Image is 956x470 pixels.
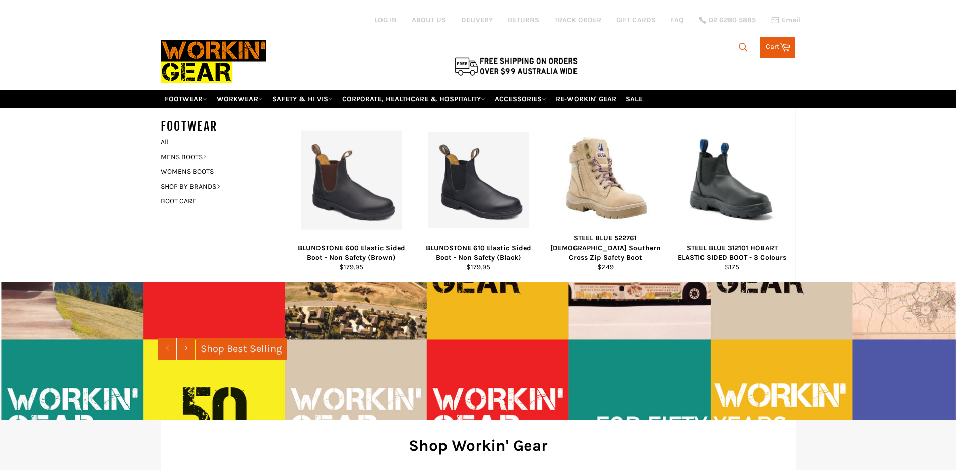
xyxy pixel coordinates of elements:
[374,16,397,24] a: Log in
[699,17,756,24] a: 02 6280 5885
[161,90,211,108] a: FOOTWEAR
[622,90,647,108] a: SALE
[196,338,287,360] a: Shop Best Selling
[554,15,601,25] a: TRACK ORDER
[782,17,801,24] span: Email
[760,37,795,58] a: Cart
[294,243,408,263] div: BLUNDSTONE 600 Elastic Sided Boot - Non Safety (Brown)
[176,435,781,456] h2: Shop Workin' Gear
[428,132,529,228] img: BLUNDSTONE 610 Elastic Sided Boot - Non Safety - Workin Gear
[161,33,266,90] img: Workin Gear leaders in Workwear, Safety Boots, PPE, Uniforms. Australia's No.1 in Workwear
[675,262,789,272] div: $175
[548,233,662,262] div: STEEL BLUE 522761 [DEMOGRAPHIC_DATA] Southern Cross Zip Safety Boot
[213,90,267,108] a: WORKWEAR
[669,108,796,282] a: STEEL BLUE 312101 HOBART ELASTIC SIDED BOOT - Workin' Gear STEEL BLUE 312101 HOBART ELASTIC SIDED...
[338,90,489,108] a: CORPORATE, HEALTHCARE & HOSPITALITY
[508,15,539,25] a: RETURNS
[491,90,550,108] a: ACCESSORIES
[415,108,542,282] a: BLUNDSTONE 610 Elastic Sided Boot - Non Safety - Workin Gear BLUNDSTONE 610 Elastic Sided Boot - ...
[552,90,620,108] a: RE-WORKIN' GEAR
[268,90,337,108] a: SAFETY & HI VIS
[294,262,408,272] div: $179.95
[709,17,756,24] span: 02 6280 5885
[421,243,535,263] div: BLUNDSTONE 610 Elastic Sided Boot - Non Safety (Black)
[555,129,656,230] img: STEEL BLUE 522761 Ladies Southern Cross Zip Safety Boot - Workin Gear
[156,194,278,208] a: BOOT CARE
[771,16,801,24] a: Email
[421,262,535,272] div: $179.95
[453,55,579,77] img: Flat $9.95 shipping Australia wide
[548,262,662,272] div: $249
[675,243,789,263] div: STEEL BLUE 312101 HOBART ELASTIC SIDED BOOT - 3 Colours
[542,108,669,282] a: STEEL BLUE 522761 Ladies Southern Cross Zip Safety Boot - Workin Gear STEEL BLUE 522761 [DEMOGRAP...
[156,179,278,194] a: SHOP BY BRANDS
[156,150,278,164] a: MENS BOOTS
[682,135,783,225] img: STEEL BLUE 312101 HOBART ELASTIC SIDED BOOT - Workin' Gear
[301,130,402,229] img: BLUNDSTONE 600 Elastic Sided Boot - Non Safety (Brown) - Workin Gear
[288,108,415,282] a: BLUNDSTONE 600 Elastic Sided Boot - Non Safety (Brown) - Workin Gear BLUNDSTONE 600 Elastic Sided...
[461,15,493,25] a: DELIVERY
[156,164,278,179] a: WOMENS BOOTS
[671,15,684,25] a: FAQ
[616,15,656,25] a: GIFT CARDS
[161,118,288,135] h5: FOOTWEAR
[156,135,288,149] a: All
[412,15,446,25] a: ABOUT US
